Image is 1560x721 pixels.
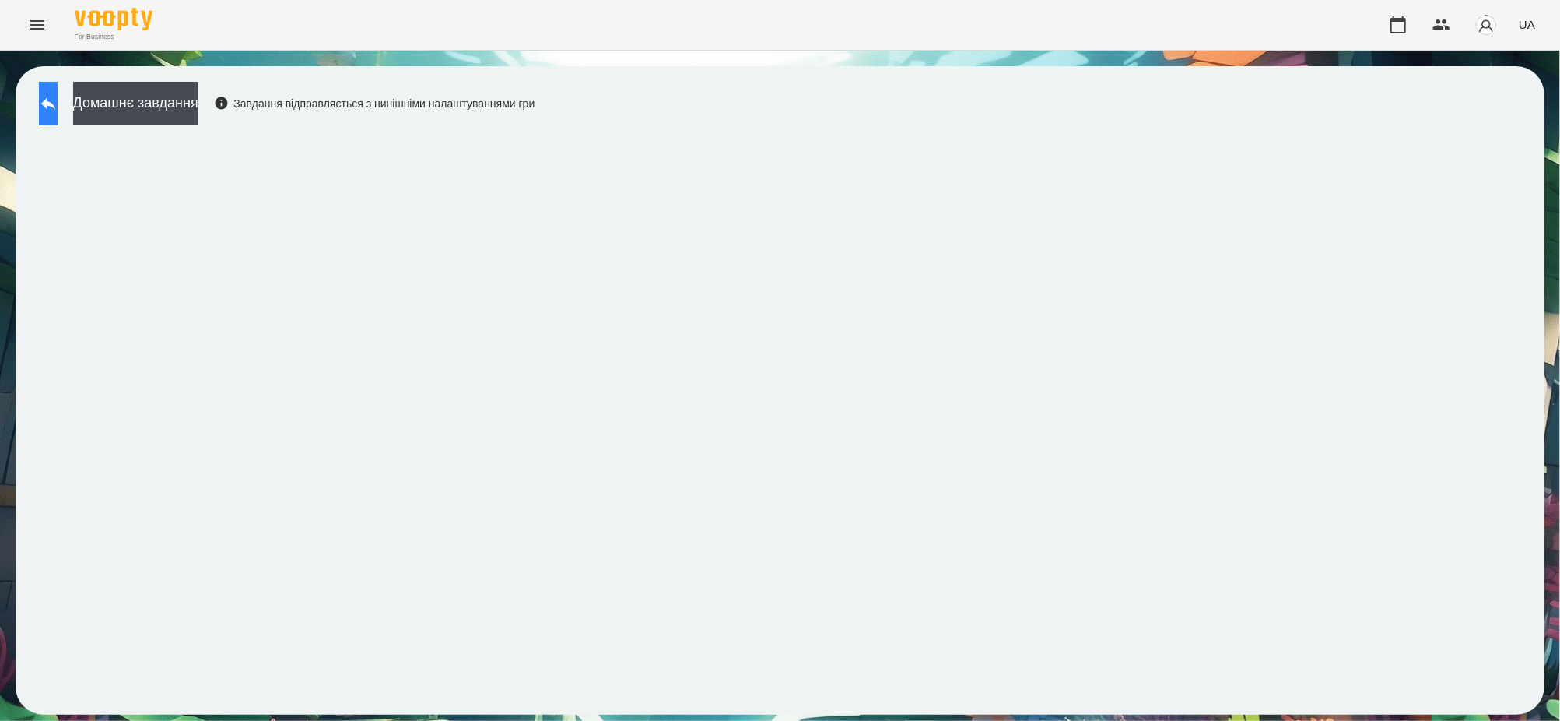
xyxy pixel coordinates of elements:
[73,82,198,125] button: Домашнє завдання
[19,6,56,44] button: Menu
[214,96,535,111] div: Завдання відправляється з нинішніми налаштуваннями гри
[1475,14,1497,36] img: avatar_s.png
[75,8,152,30] img: Voopty Logo
[1519,16,1535,33] span: UA
[75,32,152,42] span: For Business
[1513,10,1541,39] button: UA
